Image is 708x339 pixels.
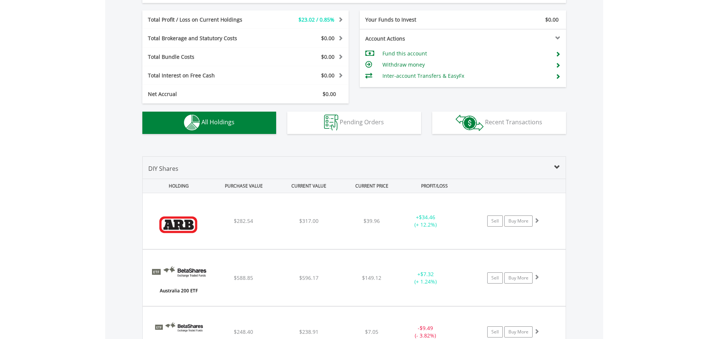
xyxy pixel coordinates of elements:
[234,217,253,224] span: $282.54
[487,272,503,284] a: Sell
[363,217,380,224] span: $39.96
[324,115,338,131] img: pending_instructions-wht.png
[287,112,421,134] button: Pending Orders
[398,271,454,285] div: + (+ 1.24%)
[382,48,549,59] td: Fund this account
[212,179,276,193] div: PURCHASE VALUE
[299,274,319,281] span: $596.17
[487,215,503,227] a: Sell
[487,326,503,338] a: Sell
[234,274,253,281] span: $588.85
[142,90,263,98] div: Net Accrual
[146,202,210,247] img: EQU.AU.ARB.png
[504,272,533,284] a: Buy More
[142,53,263,61] div: Total Bundle Costs
[419,214,435,221] span: $34.46
[504,326,533,338] a: Buy More
[456,115,484,131] img: transactions-zar-wht.png
[342,179,401,193] div: CURRENT PRICE
[420,324,433,332] span: $9.49
[321,72,334,79] span: $0.00
[184,115,200,131] img: holdings-wht.png
[485,118,542,126] span: Recent Transactions
[148,164,178,173] span: DIY Shares
[398,214,454,228] div: + (+ 12.2%)
[321,53,334,60] span: $0.00
[277,179,341,193] div: CURRENT VALUE
[362,274,381,281] span: $149.12
[545,16,559,23] span: $0.00
[360,35,463,42] div: Account Actions
[360,16,463,23] div: Your Funds to Invest
[298,16,334,23] span: $23.02 / 0.85%
[321,35,334,42] span: $0.00
[299,328,319,335] span: $238.91
[420,271,434,278] span: $7.32
[143,179,211,193] div: HOLDING
[403,179,466,193] div: PROFIT/LOSS
[142,72,263,79] div: Total Interest on Free Cash
[142,16,263,23] div: Total Profit / Loss on Current Holdings
[146,259,210,304] img: EQU.AU.A200.png
[201,118,235,126] span: All Holdings
[432,112,566,134] button: Recent Transactions
[299,217,319,224] span: $317.00
[365,328,378,335] span: $7.05
[323,90,336,97] span: $0.00
[234,328,253,335] span: $248.40
[382,70,549,81] td: Inter-account Transfers & EasyFx
[142,35,263,42] div: Total Brokerage and Statutory Costs
[504,215,533,227] a: Buy More
[142,112,276,134] button: All Holdings
[340,118,384,126] span: Pending Orders
[382,59,549,70] td: Withdraw money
